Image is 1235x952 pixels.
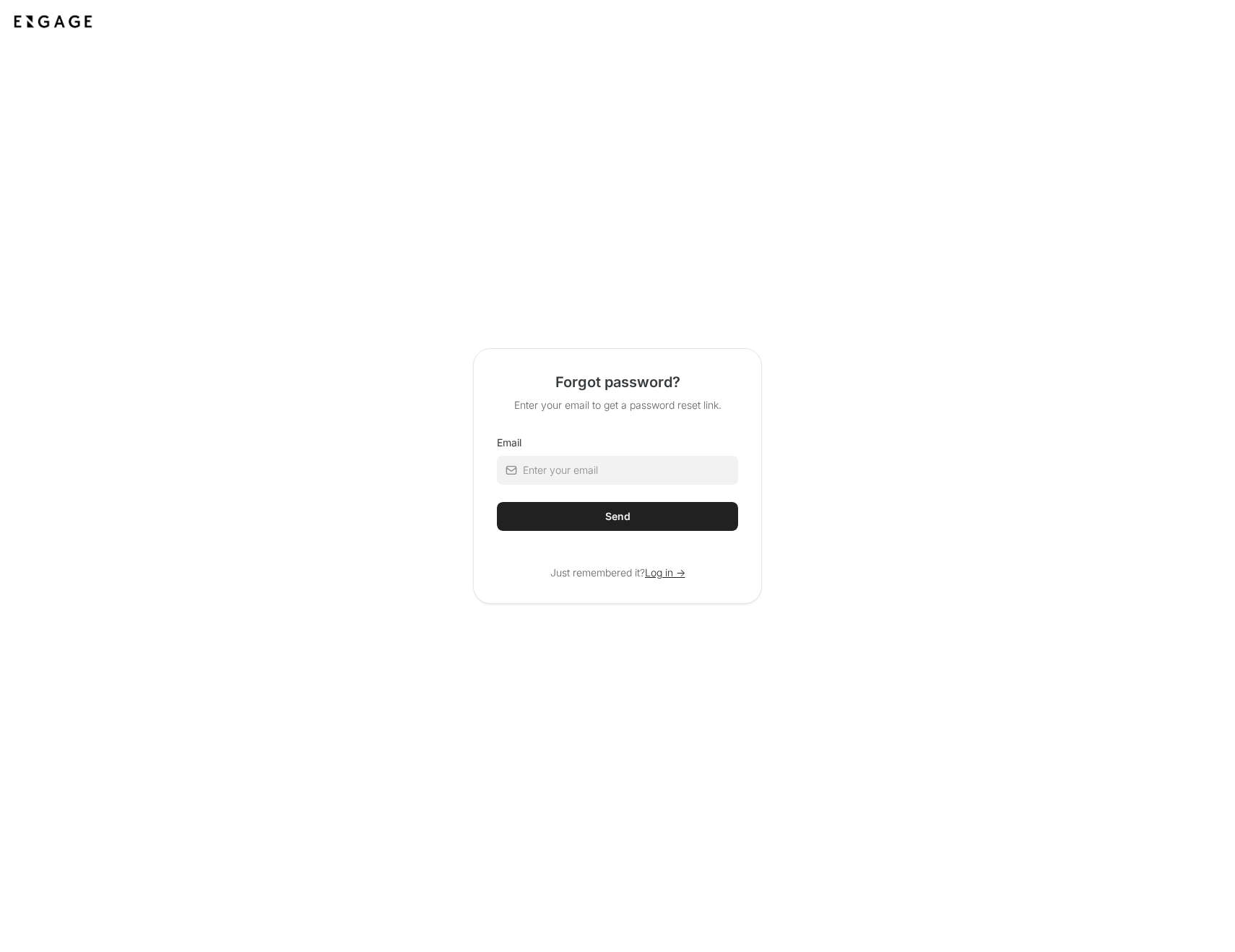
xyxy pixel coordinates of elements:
img: Application logo [12,12,95,32]
input: Enter your email [523,456,738,485]
button: Send [497,502,738,531]
div: Send [605,509,630,524]
p: Just remembered it? [497,566,738,580]
p: Enter your email to get a password reset link. [514,398,721,412]
h2: Forgot password? [555,372,680,392]
label: Email [497,436,521,450]
a: Log in -> [645,566,685,580]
